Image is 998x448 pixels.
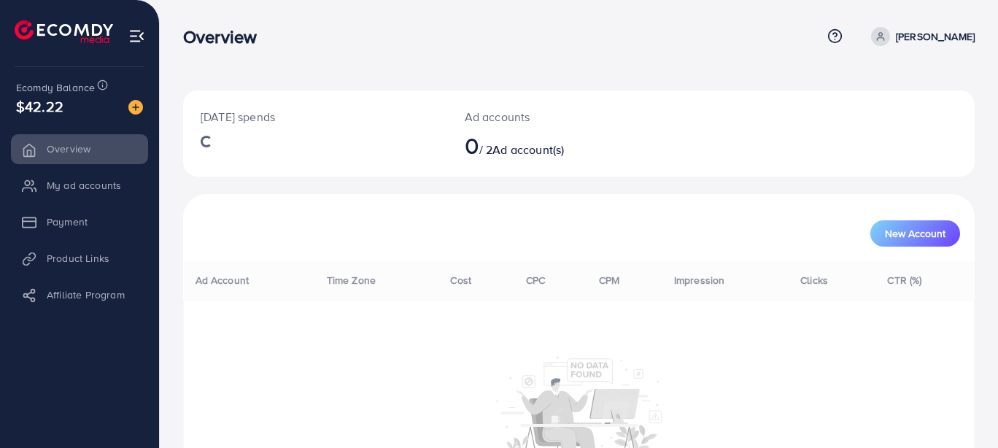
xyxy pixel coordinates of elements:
p: [PERSON_NAME] [896,28,975,45]
button: New Account [870,220,960,247]
h2: / 2 [465,131,627,159]
span: Ad account(s) [492,142,564,158]
span: $42.22 [16,96,63,117]
p: [DATE] spends [201,108,430,125]
span: Ecomdy Balance [16,80,95,95]
a: [PERSON_NAME] [865,27,975,46]
img: logo [15,20,113,43]
p: Ad accounts [465,108,627,125]
h3: Overview [183,26,268,47]
img: menu [128,28,145,45]
img: image [128,100,143,115]
span: New Account [885,228,945,239]
span: 0 [465,128,479,162]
